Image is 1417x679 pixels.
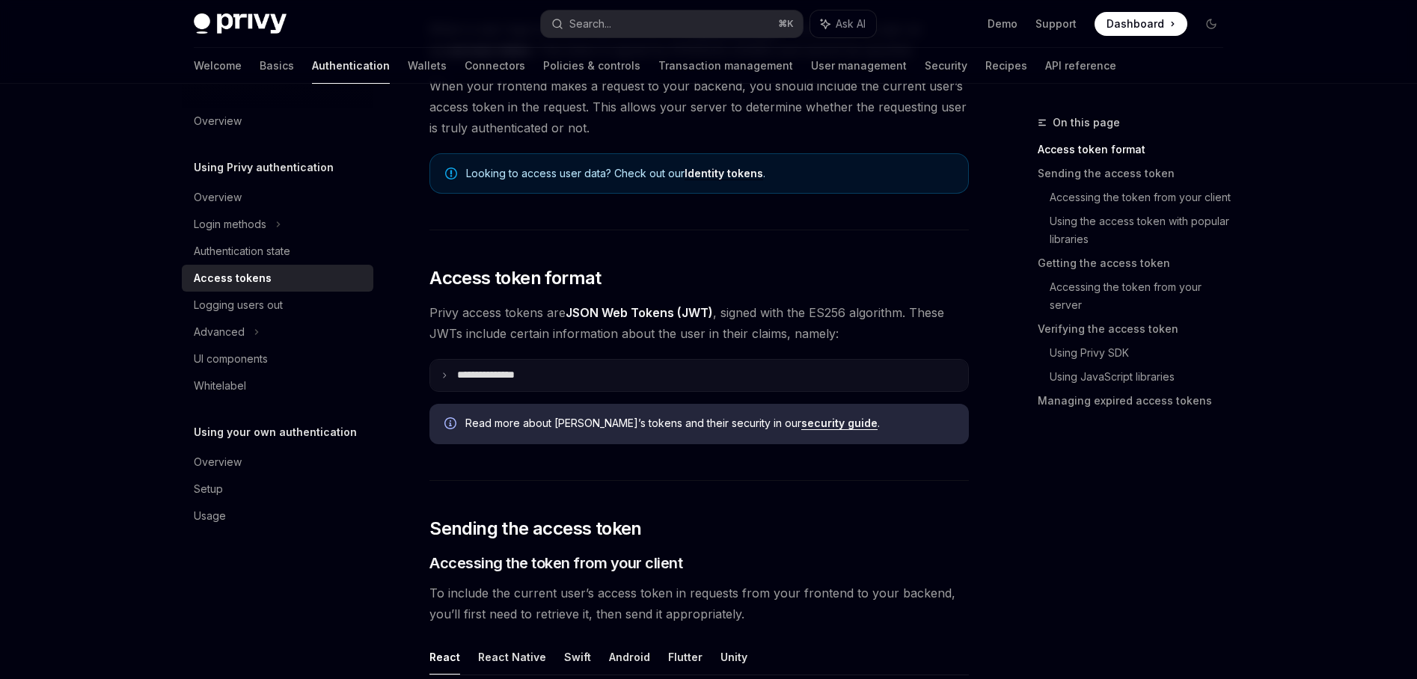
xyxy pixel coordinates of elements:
[444,417,459,432] svg: Info
[194,215,266,233] div: Login methods
[194,350,268,368] div: UI components
[194,188,242,206] div: Overview
[194,159,334,176] h5: Using Privy authentication
[988,16,1017,31] a: Demo
[1038,317,1235,341] a: Verifying the access token
[836,16,866,31] span: Ask AI
[1053,114,1120,132] span: On this page
[778,18,794,30] span: ⌘ K
[543,48,640,84] a: Policies & controls
[1050,365,1235,389] a: Using JavaScript libraries
[810,10,876,37] button: Ask AI
[668,639,703,675] button: Flutter
[194,13,287,34] img: dark logo
[1050,341,1235,365] a: Using Privy SDK
[429,76,969,138] span: When your frontend makes a request to your backend, you should include the current user’s access ...
[194,377,246,395] div: Whitelabel
[182,503,373,529] a: Usage
[466,166,953,181] span: Looking to access user data? Check out our .
[1050,209,1235,251] a: Using the access token with popular libraries
[194,112,242,130] div: Overview
[194,423,357,441] h5: Using your own authentication
[564,639,591,675] button: Swift
[408,48,447,84] a: Wallets
[194,269,272,287] div: Access tokens
[429,583,969,624] span: To include the current user’s access token in requests from your frontend to your backend, you’ll...
[182,292,373,319] a: Logging users out
[465,48,525,84] a: Connectors
[465,416,954,431] span: Read more about [PERSON_NAME]’s tokens and their security in our .
[194,242,290,260] div: Authentication state
[182,265,373,292] a: Access tokens
[194,296,283,314] div: Logging users out
[801,417,878,430] a: security guide
[1050,185,1235,209] a: Accessing the token from your client
[445,168,457,179] svg: Note
[609,639,650,675] button: Android
[182,238,373,265] a: Authentication state
[1038,138,1235,162] a: Access token format
[429,302,969,344] span: Privy access tokens are , signed with the ES256 algorithm. These JWTs include certain information...
[685,167,763,180] a: Identity tokens
[429,266,602,290] span: Access token format
[1050,275,1235,317] a: Accessing the token from your server
[1095,12,1187,36] a: Dashboard
[194,453,242,471] div: Overview
[1045,48,1116,84] a: API reference
[429,553,682,574] span: Accessing the token from your client
[1038,162,1235,185] a: Sending the access token
[429,639,460,675] button: React
[182,476,373,503] a: Setup
[194,323,245,341] div: Advanced
[429,517,642,541] span: Sending the access token
[1199,12,1223,36] button: Toggle dark mode
[182,449,373,476] a: Overview
[182,184,373,211] a: Overview
[541,10,803,37] button: Search...⌘K
[312,48,390,84] a: Authentication
[194,48,242,84] a: Welcome
[658,48,793,84] a: Transaction management
[925,48,967,84] a: Security
[1038,389,1235,413] a: Managing expired access tokens
[566,305,713,321] a: JSON Web Tokens (JWT)
[260,48,294,84] a: Basics
[194,480,223,498] div: Setup
[182,372,373,399] a: Whitelabel
[569,15,611,33] div: Search...
[1038,251,1235,275] a: Getting the access token
[1107,16,1164,31] span: Dashboard
[1035,16,1077,31] a: Support
[182,108,373,135] a: Overview
[182,345,373,372] a: UI components
[985,48,1027,84] a: Recipes
[194,507,226,525] div: Usage
[478,639,546,675] button: React Native
[811,48,907,84] a: User management
[720,639,747,675] button: Unity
